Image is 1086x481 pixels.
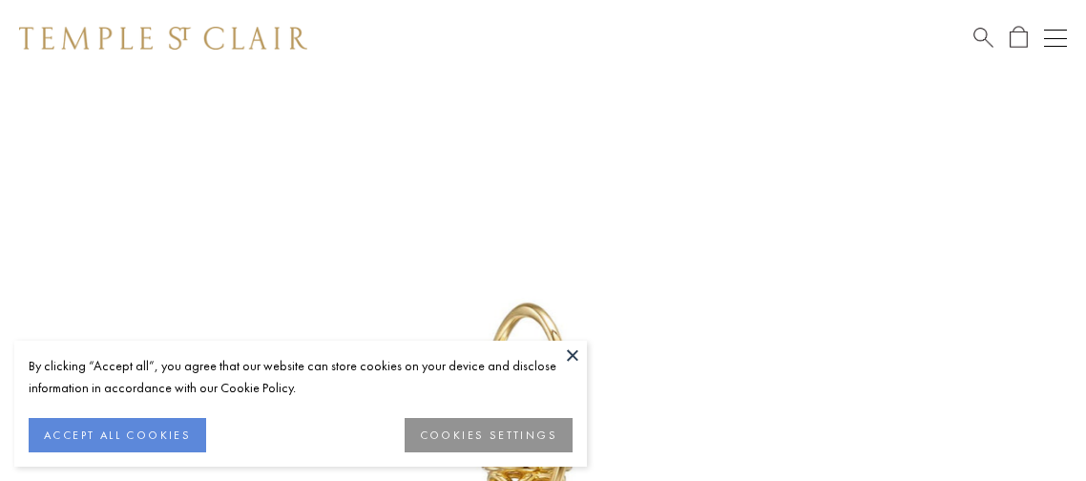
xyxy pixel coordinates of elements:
a: Open Shopping Bag [1010,26,1028,50]
button: Open navigation [1044,27,1067,50]
a: Search [973,26,993,50]
div: By clicking “Accept all”, you agree that our website can store cookies on your device and disclos... [29,355,573,399]
button: COOKIES SETTINGS [405,418,573,452]
button: ACCEPT ALL COOKIES [29,418,206,452]
img: Temple St. Clair [19,27,307,50]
